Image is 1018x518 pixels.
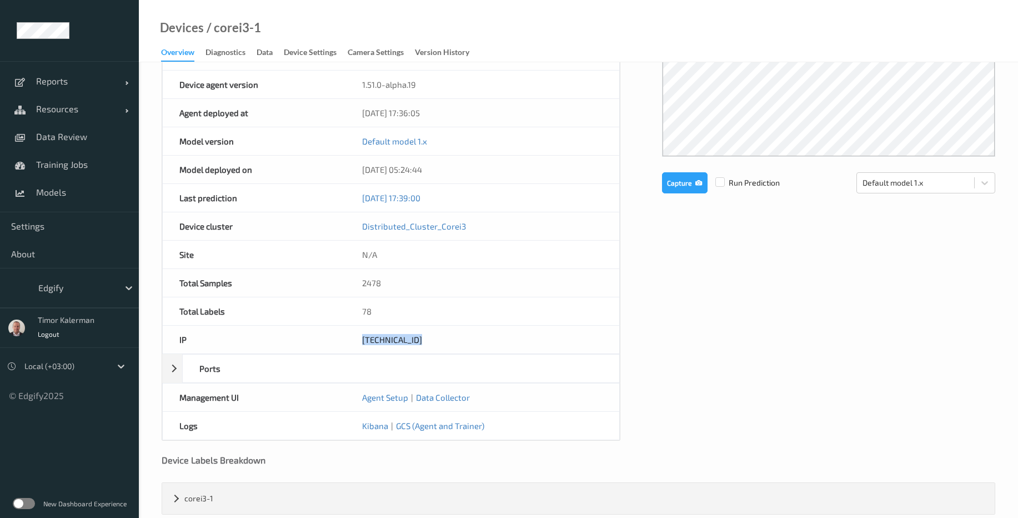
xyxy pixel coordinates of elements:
span: | [388,421,396,431]
div: Model version [163,127,345,155]
a: Devices [160,22,204,33]
div: [DATE] 17:36:05 [345,99,619,127]
a: Overview [161,45,205,62]
a: Device Settings [284,45,348,61]
div: 78 [345,297,619,325]
div: Total Labels [163,297,345,325]
a: Data [257,45,284,61]
a: GCS (Agent and Trainer) [396,421,484,431]
div: Management UI [163,383,345,411]
div: corei3-1 [162,483,995,514]
div: Camera Settings [348,47,404,61]
a: Data Collector [416,392,470,402]
a: Kibana [362,421,388,431]
div: N/A [345,241,619,268]
div: [DATE] 05:24:44 [345,156,619,183]
a: Version History [415,45,480,61]
div: Last prediction [163,184,345,212]
a: Diagnostics [205,45,257,61]
div: [TECHNICAL_ID] [345,326,619,353]
div: Model deployed on [163,156,345,183]
div: Device Settings [284,47,337,61]
div: Site [163,241,345,268]
div: 2478 [345,269,619,297]
div: Device Labels Breakdown [162,455,995,466]
a: Agent Setup [362,392,408,402]
a: Distributed_Cluster_Corei3 [362,221,466,231]
div: 1.51.0-alpha.19 [345,71,619,98]
div: Data [257,47,273,61]
div: Device agent version [163,71,345,98]
div: Agent deployed at [163,99,345,127]
div: Logs [163,412,345,440]
div: Ports [183,355,357,382]
div: Device cluster [163,212,345,240]
a: Camera Settings [348,45,415,61]
div: Total Samples [163,269,345,297]
div: Overview [161,47,194,62]
div: / corei3-1 [204,22,261,33]
span: Run Prediction [708,177,780,188]
div: IP [163,326,345,353]
button: Capture [662,172,708,193]
a: [DATE] 17:39:00 [362,193,420,203]
span: | [408,392,416,402]
div: Version History [415,47,469,61]
div: Diagnostics [205,47,245,61]
a: Default model 1.x [362,136,427,146]
div: Ports [162,354,620,383]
